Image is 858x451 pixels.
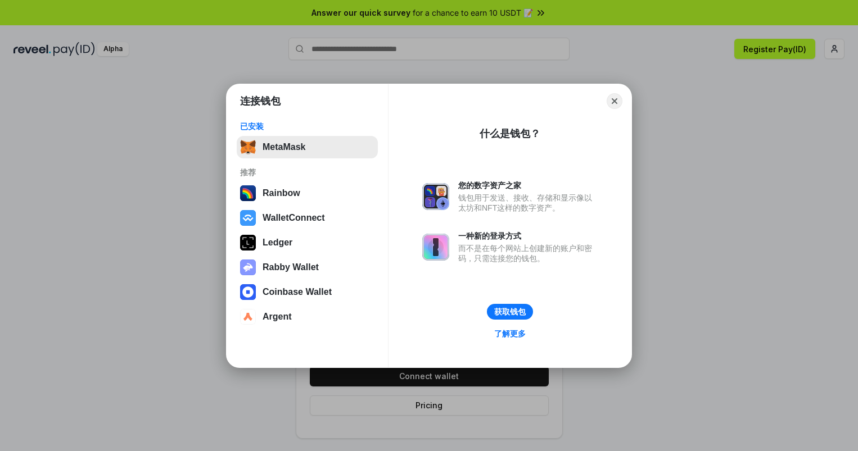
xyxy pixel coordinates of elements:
button: WalletConnect [237,207,378,229]
div: WalletConnect [263,213,325,223]
div: 了解更多 [494,329,526,339]
button: Coinbase Wallet [237,281,378,303]
img: svg+xml,%3Csvg%20xmlns%3D%22http%3A%2F%2Fwww.w3.org%2F2000%2Fsvg%22%20fill%3D%22none%22%20viewBox... [240,259,256,275]
button: Rainbow [237,182,378,204]
div: Ledger [263,238,292,248]
img: svg+xml,%3Csvg%20xmlns%3D%22http%3A%2F%2Fwww.w3.org%2F2000%2Fsvg%22%20fill%3D%22none%22%20viewBox... [422,183,449,210]
div: 一种新的登录方式 [458,231,598,241]
img: svg+xml,%3Csvg%20fill%3D%22none%22%20height%3D%2233%22%20viewBox%3D%220%200%2035%2033%22%20width%... [240,139,256,155]
div: 已安装 [240,121,374,131]
div: 而不是在每个网站上创建新的账户和密码，只需连接您的钱包。 [458,243,598,263]
div: 推荐 [240,167,374,177]
button: Argent [237,306,378,328]
img: svg+xml,%3Csvg%20width%3D%2228%22%20height%3D%2228%22%20viewBox%3D%220%200%2028%2028%22%20fill%3D... [240,309,256,325]
div: 您的数字资产之家 [458,180,598,190]
div: 获取钱包 [494,307,526,317]
div: Rainbow [263,188,300,198]
div: Argent [263,312,292,322]
div: MetaMask [263,142,305,152]
img: svg+xml,%3Csvg%20xmlns%3D%22http%3A%2F%2Fwww.w3.org%2F2000%2Fsvg%22%20width%3D%2228%22%20height%3... [240,235,256,250]
a: 了解更多 [487,326,532,341]
button: Rabby Wallet [237,256,378,279]
div: 钱包用于发送、接收、存储和显示像以太坊和NFT这样的数字资产。 [458,193,598,213]
button: MetaMask [237,136,378,158]
img: svg+xml,%3Csvg%20width%3D%2228%22%20height%3D%2228%22%20viewBox%3D%220%200%2028%2028%22%20fill%3D... [240,210,256,226]
div: Coinbase Wallet [263,287,332,297]
button: Ledger [237,231,378,254]
button: Close [607,93,622,109]
img: svg+xml,%3Csvg%20width%3D%2228%22%20height%3D%2228%22%20viewBox%3D%220%200%2028%2028%22%20fill%3D... [240,284,256,300]
div: Rabby Wallet [263,262,319,272]
img: svg+xml,%3Csvg%20xmlns%3D%22http%3A%2F%2Fwww.w3.org%2F2000%2Fsvg%22%20fill%3D%22none%22%20viewBox... [422,234,449,261]
button: 获取钱包 [487,304,533,320]
img: svg+xml,%3Csvg%20width%3D%22120%22%20height%3D%22120%22%20viewBox%3D%220%200%20120%20120%22%20fil... [240,185,256,201]
h1: 连接钱包 [240,94,281,108]
div: 什么是钱包？ [480,127,540,140]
